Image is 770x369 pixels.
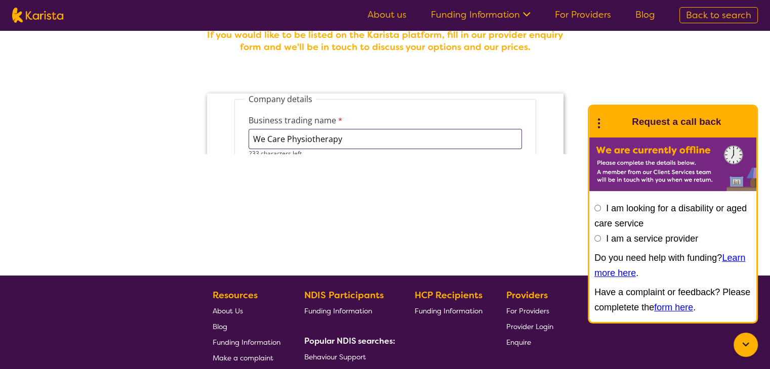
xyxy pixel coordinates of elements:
[213,306,243,315] span: About Us
[606,234,698,244] label: I am a service provider
[506,303,553,318] a: For Providers
[506,334,553,350] a: Enquire
[203,29,568,53] h4: If you would like to be listed on the Karista platform, fill in our provider enquiry form and we'...
[46,71,319,79] div: 233 characters left.
[506,322,553,331] span: Provider Login
[431,9,531,21] a: Funding Information
[12,8,63,23] img: Karista logo
[594,250,751,281] p: Do you need help with funding? .
[213,338,280,347] span: Funding Information
[686,9,751,21] span: Back to search
[213,334,280,350] a: Funding Information
[506,306,549,315] span: For Providers
[213,353,273,362] span: Make a complaint
[506,318,553,334] a: Provider Login
[304,349,391,364] a: Behaviour Support
[506,289,548,301] b: Providers
[594,285,751,315] p: Have a complaint or feedback? Please completete the .
[555,9,611,21] a: For Providers
[213,322,227,331] span: Blog
[605,112,626,132] img: Karista
[679,7,758,23] a: Back to search
[304,289,384,301] b: NDIS Participants
[46,51,319,71] input: Business trading name
[213,318,280,334] a: Blog
[213,303,280,318] a: About Us
[594,203,747,228] label: I am looking for a disability or aged care service
[415,289,482,301] b: HCP Recipients
[506,338,531,347] span: Enquire
[304,303,391,318] a: Funding Information
[304,336,395,346] b: Popular NDIS searches:
[42,15,113,26] legend: Company details
[635,9,655,21] a: Blog
[213,289,258,301] b: Resources
[304,352,366,361] span: Behaviour Support
[368,9,407,21] a: About us
[304,306,372,315] span: Funding Information
[654,302,693,312] a: form here
[415,303,482,318] a: Funding Information
[213,350,280,365] a: Make a complaint
[415,306,482,315] span: Funding Information
[46,36,142,51] label: Business trading name
[589,137,756,191] img: Karista offline chat form to request call back
[632,114,721,129] h1: Request a call back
